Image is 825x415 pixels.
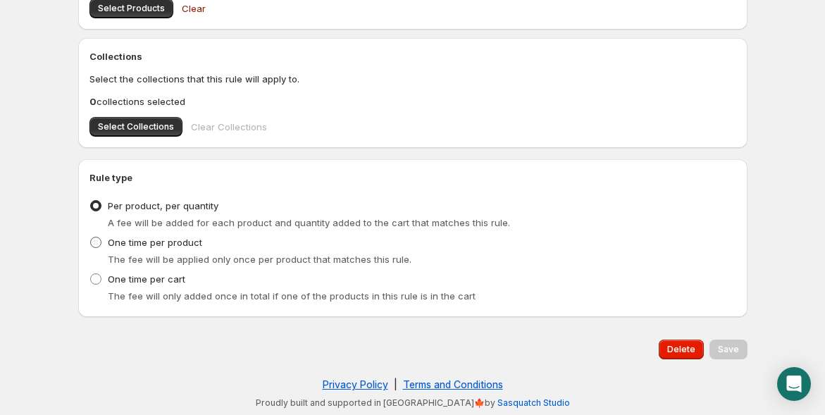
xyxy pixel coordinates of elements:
span: The fee will only added once in total if one of the products in this rule is in the cart [108,290,476,302]
h2: Rule type [89,171,736,185]
span: Clear [182,1,206,16]
span: | [394,378,397,390]
span: A fee will be added for each product and quantity added to the cart that matches this rule. [108,217,510,228]
span: One time per cart [108,273,185,285]
p: Proudly built and supported in [GEOGRAPHIC_DATA]🍁by [85,397,740,409]
span: The fee will be applied only once per product that matches this rule. [108,254,411,265]
span: One time per product [108,237,202,248]
span: Select Products [98,3,165,14]
button: Select Collections [89,117,182,137]
p: Select the collections that this rule will apply to. [89,72,736,86]
span: Delete [667,344,695,355]
button: Delete [659,340,704,359]
a: Privacy Policy [323,378,388,390]
a: Terms and Conditions [403,378,503,390]
span: Per product, per quantity [108,200,218,211]
div: Open Intercom Messenger [777,367,811,401]
p: collections selected [89,94,736,109]
b: 0 [89,96,97,107]
span: Select Collections [98,121,174,132]
h2: Collections [89,49,736,63]
a: Sasquatch Studio [497,397,570,408]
